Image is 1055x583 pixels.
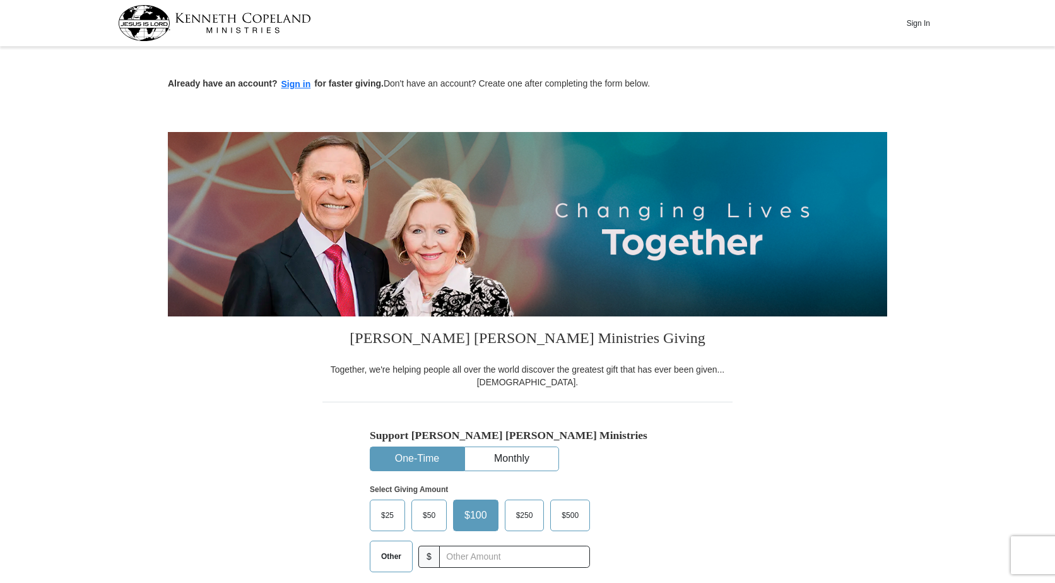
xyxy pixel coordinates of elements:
[439,546,590,568] input: Other Amount
[375,506,400,525] span: $25
[555,506,585,525] span: $500
[322,363,733,388] div: Together, we're helping people all over the world discover the greatest gift that has ever been g...
[458,506,493,525] span: $100
[278,77,315,92] button: Sign in
[118,5,311,41] img: kcm-header-logo.svg
[510,506,539,525] span: $250
[899,13,937,33] button: Sign In
[465,447,558,471] button: Monthly
[416,506,442,525] span: $50
[370,429,685,442] h5: Support [PERSON_NAME] [PERSON_NAME] Ministries
[168,78,384,88] strong: Already have an account? for faster giving.
[370,485,448,494] strong: Select Giving Amount
[322,316,733,363] h3: [PERSON_NAME] [PERSON_NAME] Ministries Giving
[375,547,408,566] span: Other
[370,447,464,471] button: One-Time
[168,77,887,92] p: Don't have an account? Create one after completing the form below.
[418,546,440,568] span: $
